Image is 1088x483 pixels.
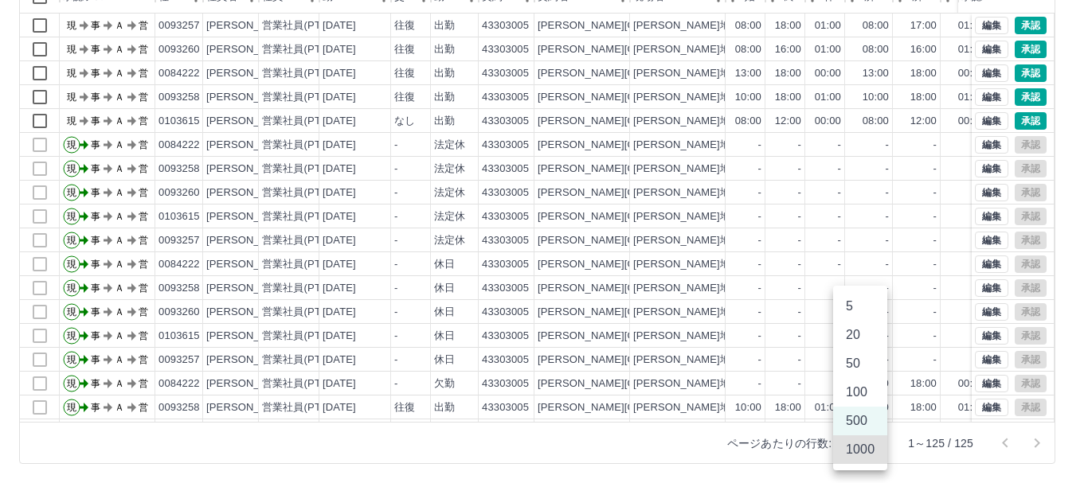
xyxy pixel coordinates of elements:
[833,435,887,464] li: 1000
[833,292,887,321] li: 5
[833,378,887,407] li: 100
[833,321,887,349] li: 20
[833,349,887,378] li: 50
[833,407,887,435] li: 500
